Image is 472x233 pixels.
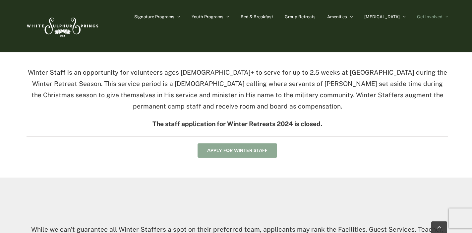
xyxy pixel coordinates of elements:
a: Winter Staff Application [198,143,277,158]
span: [MEDICAL_DATA] [364,15,400,19]
p: Winter Staff is an opportunity for volunteers ages [DEMOGRAPHIC_DATA]+ to serve for up to 2.5 wee... [27,67,448,112]
span: Amenities [327,15,347,19]
span: Bed & Breakfast [241,15,273,19]
span: Apply for Winter Staff [207,148,267,153]
span: Get Involved [417,15,442,19]
span: Youth Programs [192,15,223,19]
span: Signature Programs [134,15,174,19]
span: Group Retreats [285,15,316,19]
img: White Sulphur Springs Logo [24,10,100,41]
strong: The staff application for Winter Retreats 2024 is closed. [152,120,322,127]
